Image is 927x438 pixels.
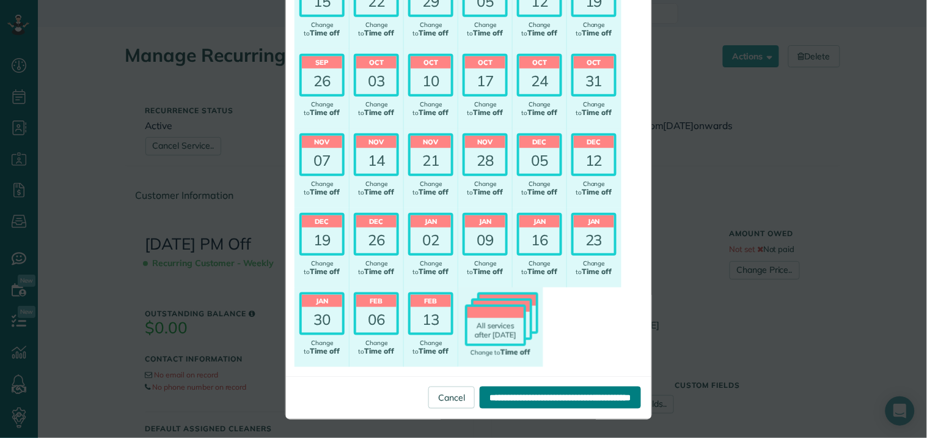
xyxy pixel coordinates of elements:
div: 17 [465,69,505,94]
header: Dec [519,136,560,148]
span: Time off [474,108,504,117]
div: Change to [354,21,399,37]
span: Time off [310,108,340,117]
header: Jan [574,215,614,228]
header: Dec [302,215,342,228]
div: Change to [299,21,345,37]
span: Time off [310,346,340,355]
span: Time off [365,28,395,37]
span: Time off [310,28,340,37]
div: Change to [463,21,508,37]
div: Change to [299,260,345,276]
div: Change to [571,21,617,37]
div: Change to [299,101,345,117]
span: Time off [419,187,449,196]
header: Dec [356,215,397,228]
span: Time off [582,187,612,196]
span: Time off [500,347,530,357]
a: Cancel [428,387,475,409]
div: 19 [302,228,342,253]
span: Time off [474,28,504,37]
div: 10 [411,69,451,94]
div: 07 [302,148,342,174]
div: Change to [299,180,345,196]
span: Time off [419,108,449,117]
div: Change to [517,260,562,276]
header: Dec [574,136,614,148]
header: Jan [411,215,451,228]
div: Change to [571,101,617,117]
div: 30 [302,307,342,333]
div: Change to [571,180,617,196]
div: 24 [519,69,560,94]
div: 26 [356,228,397,253]
div: Change to [463,348,538,357]
div: 31 [574,69,614,94]
span: Time off [365,108,395,117]
span: Time off [528,187,558,196]
header: Nov [356,136,397,148]
header: Jan [465,215,505,228]
header: Oct [519,56,560,69]
header: Oct [574,56,614,69]
div: 21 [411,148,451,174]
span: Time off [582,267,612,276]
header: Oct [411,56,451,69]
span: Time off [582,108,612,117]
div: Change to [299,340,345,355]
div: 03 [356,69,397,94]
span: Time off [582,28,612,37]
header: Oct [356,56,397,69]
div: Change to [517,21,562,37]
span: Time off [419,28,449,37]
div: 13 [411,307,451,333]
span: Time off [419,346,449,355]
div: Change to [517,101,562,117]
header: Jan [519,215,560,228]
header: Nov [465,136,505,148]
span: Time off [528,28,558,37]
div: 26 [302,69,342,94]
div: Change to [354,260,399,276]
div: Change to [463,260,508,276]
header: Nov [411,136,451,148]
div: Change to [408,21,453,37]
div: Change to [408,260,453,276]
div: Change to [571,260,617,276]
div: All services after [DATE] [467,318,524,344]
div: 28 [465,148,505,174]
header: Jan [302,295,342,307]
div: Change to [408,101,453,117]
div: Change to [517,180,562,196]
span: Time off [419,267,449,276]
div: Change to [408,180,453,196]
header: Oct [465,56,505,69]
span: Time off [365,267,395,276]
span: Time off [528,267,558,276]
span: Time off [474,267,504,276]
header: Nov [302,136,342,148]
span: Time off [310,187,340,196]
div: 09 [465,228,505,253]
span: Time off [310,267,340,276]
header: Sep [302,56,342,69]
div: Change to [408,340,453,355]
div: Change to [354,180,399,196]
div: 06 [356,307,397,333]
div: 14 [356,148,397,174]
span: Time off [365,346,395,355]
div: Change to [463,101,508,117]
span: Time off [474,187,504,196]
header: Feb [411,295,451,307]
div: 12 [574,148,614,174]
div: Change to [463,180,508,196]
div: 05 [519,148,560,174]
div: 16 [519,228,560,253]
span: Time off [365,187,395,196]
header: Feb [356,295,397,307]
div: Change to [354,340,399,355]
div: 23 [574,228,614,253]
span: Time off [528,108,558,117]
div: 02 [411,228,451,253]
div: Change to [354,101,399,117]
